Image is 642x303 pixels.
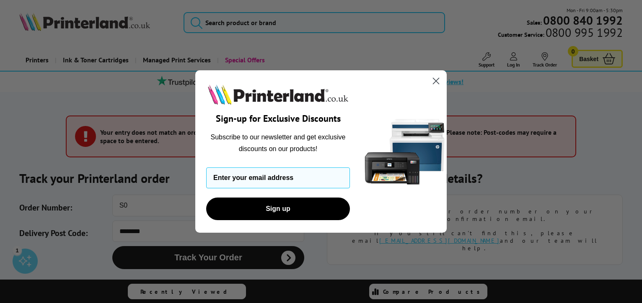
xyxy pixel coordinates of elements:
[211,134,346,152] span: Subscribe to our newsletter and get exclusive discounts on our products!
[206,83,350,106] img: Printerland.co.uk
[206,198,350,220] button: Sign up
[206,167,350,188] input: Enter your email address
[216,113,341,124] span: Sign-up for Exclusive Discounts
[363,70,447,233] img: 5290a21f-4df8-4860-95f4-ea1e8d0e8904.png
[429,74,443,88] button: Close dialog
